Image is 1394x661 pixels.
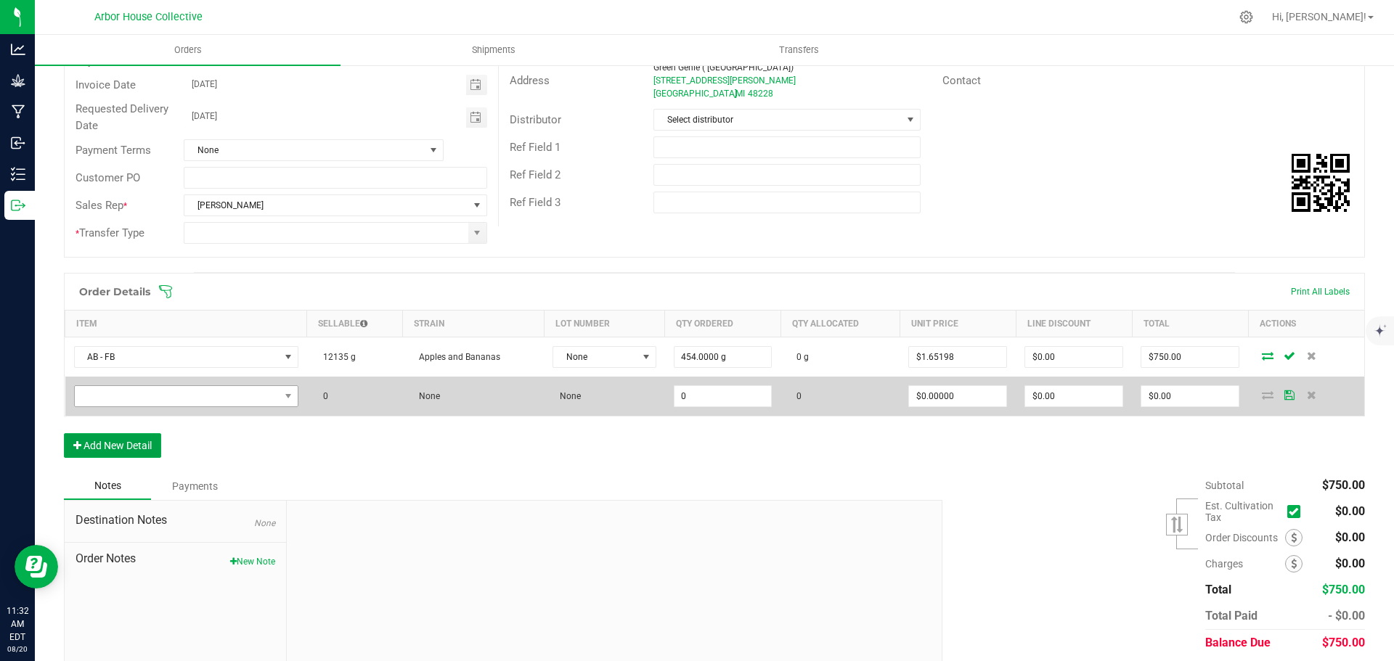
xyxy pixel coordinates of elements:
th: Line Discount [1016,311,1132,337]
span: Requested Delivery Date [76,102,168,132]
input: 0 [674,347,772,367]
a: Shipments [341,35,646,65]
span: Ref Field 1 [510,141,561,154]
span: $750.00 [1322,583,1365,596]
span: MI [735,89,745,99]
span: Delete Order Detail [1300,351,1322,360]
div: Notes [64,472,151,500]
span: Customer PO [76,171,140,184]
h1: Order Details [79,286,150,297]
span: Contact [942,74,981,87]
a: Orders [35,35,341,65]
span: [STREET_ADDRESS][PERSON_NAME] [653,75,796,86]
span: Select distributor [654,110,901,130]
button: New Note [230,555,275,568]
input: 0 [1141,386,1239,406]
span: $0.00 [1335,557,1365,570]
span: Transfer Type [76,226,144,239]
span: Transfers [759,44,839,57]
span: , [734,89,735,99]
span: NO DATA FOUND [74,346,298,368]
span: Shipments [452,44,535,57]
span: [GEOGRAPHIC_DATA] [653,89,737,99]
span: 0 g [789,352,809,362]
span: 0 [789,391,802,401]
span: Green Genie ( [GEOGRAPHIC_DATA]) [653,62,794,73]
span: Toggle calendar [466,75,487,95]
span: - $0.00 [1328,609,1365,623]
span: 48228 [748,89,773,99]
div: Manage settings [1237,10,1255,24]
span: None [553,347,637,367]
span: Hi, [PERSON_NAME]! [1272,11,1366,22]
span: Payment Status [76,54,152,67]
th: Unit Price [900,311,1016,337]
span: Delete Order Detail [1300,390,1322,399]
p: 08/20 [7,644,28,654]
th: Lot Number [544,311,665,337]
div: Payments [151,473,238,499]
inline-svg: Analytics [11,42,25,57]
input: 0 [674,386,772,406]
span: Apples and Bananas [412,352,500,362]
img: Scan me! [1292,154,1350,212]
input: 0 [909,386,1006,406]
a: Transfers [646,35,952,65]
span: AB - FB [75,347,280,367]
span: Distributor [510,113,561,126]
button: Add New Detail [64,433,161,458]
span: None [184,140,425,160]
inline-svg: Outbound [11,198,25,213]
input: 0 [1025,347,1122,367]
span: Balance Due [1205,636,1271,649]
input: 0 [909,347,1006,367]
span: Est. Cultivation Tax [1205,500,1281,523]
span: Orders [155,44,221,57]
span: Save Order Detail [1279,390,1300,399]
span: None [553,391,581,401]
input: 0 [1141,347,1239,367]
th: Qty Ordered [665,311,781,337]
span: Address [510,74,550,87]
span: Total Paid [1205,609,1258,623]
span: Order Notes [76,550,275,567]
span: Ref Field 3 [510,196,561,209]
span: Calculate cultivation tax [1287,502,1307,522]
inline-svg: Inbound [11,136,25,150]
span: $0.00 [1335,530,1365,544]
span: Save Order Detail [1279,351,1300,360]
th: Total [1132,311,1248,337]
input: 0 [1025,386,1122,406]
span: NO DATA FOUND [74,385,298,407]
th: Sellable [307,311,403,337]
iframe: Resource center [15,545,58,588]
span: Payment Terms [76,144,151,157]
span: Toggle calendar [466,107,487,128]
span: Destination Notes [76,512,275,529]
th: Qty Allocated [780,311,900,337]
inline-svg: Inventory [11,167,25,181]
span: Charges [1205,558,1285,570]
span: Sales Rep [76,199,123,212]
th: Strain [403,311,545,337]
span: Total [1205,583,1231,596]
span: Subtotal [1205,480,1244,491]
th: Actions [1248,311,1364,337]
span: None [254,518,275,528]
span: None [412,391,440,401]
span: 0 [316,391,328,401]
span: [PERSON_NAME] [184,195,468,215]
inline-svg: Grow [11,73,25,88]
p: 11:32 AM EDT [7,604,28,644]
span: $750.00 [1322,636,1365,649]
span: 12135 g [316,352,356,362]
th: Item [65,311,307,337]
span: Arbor House Collective [94,11,203,23]
qrcode: 00000085 [1292,154,1350,212]
span: Order Discounts [1205,532,1285,543]
span: Ref Field 2 [510,168,561,181]
span: $0.00 [1335,504,1365,518]
inline-svg: Manufacturing [11,104,25,119]
span: $750.00 [1322,478,1365,492]
span: Invoice Date [76,78,136,91]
